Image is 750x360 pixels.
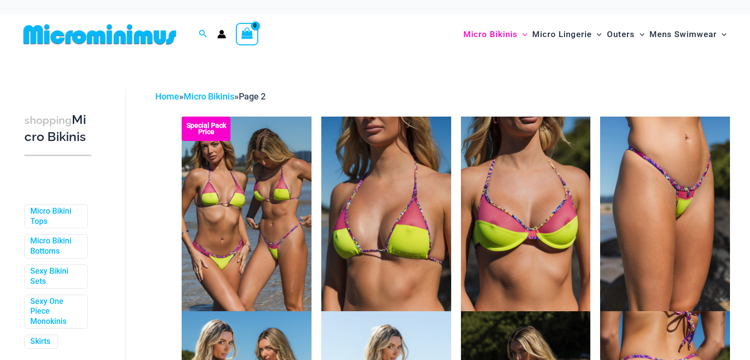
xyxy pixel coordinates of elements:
a: Sexy Bikini Sets [30,266,80,287]
span: shopping [24,114,72,126]
a: Micro Bikinis [184,91,234,101]
img: Coastal Bliss Leopard Sunset 4275 Micro Bikini 01 [600,117,730,311]
span: Menu Toggle [635,22,645,47]
span: » » [155,91,266,101]
a: Micro BikinisMenu ToggleMenu Toggle [461,20,530,49]
img: MM SHOP LOGO FLAT [20,23,180,45]
a: Mens SwimwearMenu ToggleMenu Toggle [647,20,729,49]
span: Menu Toggle [592,22,602,47]
img: Coastal Bliss Leopard Sunset 3223 Underwire Top 01 [461,117,591,311]
h3: Micro Bikinis [24,112,91,145]
a: OutersMenu ToggleMenu Toggle [604,20,647,49]
span: Menu Toggle [717,22,727,47]
a: View Shopping Cart, empty [236,23,258,45]
span: Page 2 [239,91,266,101]
span: Micro Lingerie [532,22,592,47]
a: Skirts [30,337,50,347]
b: Special Pack Price [182,122,230,135]
a: Account icon link [217,30,226,39]
img: Coastal Bliss Leopard Sunset Tri Top Pack [182,117,312,311]
a: Micro Bikini Tops [30,206,80,227]
a: Micro Bikini Bottoms [30,236,80,257]
span: Mens Swimwear [649,22,717,47]
nav: Site Navigation [459,18,730,51]
a: Search icon link [199,28,208,40]
img: Coastal Bliss Leopard Sunset 3171 Tri Top 01 [321,117,451,311]
span: Micro Bikinis [463,22,518,47]
a: Micro LingerieMenu ToggleMenu Toggle [530,20,604,49]
a: Home [155,91,179,101]
a: Sexy One Piece Monokinis [30,297,80,327]
span: Menu Toggle [518,22,527,47]
span: Outers [607,22,635,47]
